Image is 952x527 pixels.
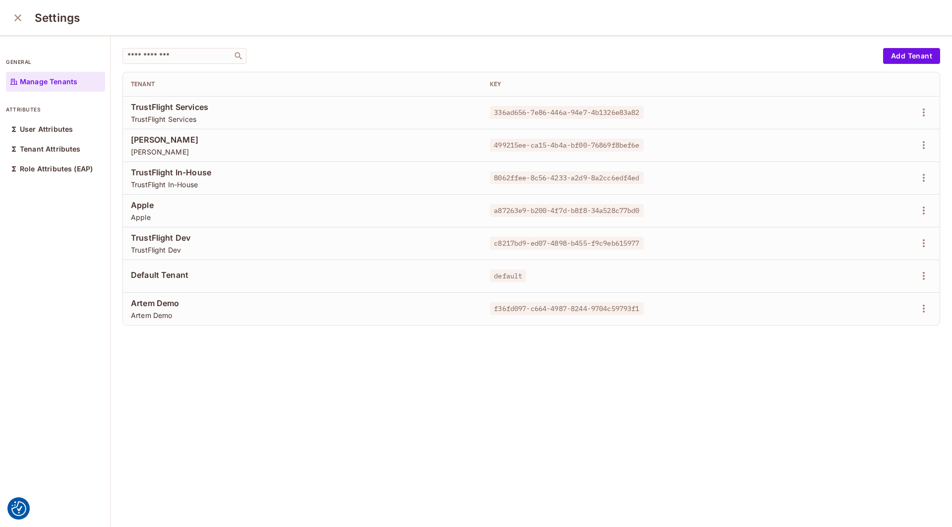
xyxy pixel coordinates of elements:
span: Default Tenant [131,269,474,280]
p: attributes [6,105,105,113]
p: Role Attributes (EAP) [20,165,93,173]
span: TrustFlight Services [131,114,474,124]
button: close [8,8,28,28]
p: Manage Tenants [20,78,77,86]
span: c8217bd9-ed07-4898-b455-f9c9eb615977 [490,237,643,250]
button: Add Tenant [883,48,940,64]
span: 499215ee-ca15-4b4a-bf00-76869f8bef6e [490,139,643,152]
p: User Attributes [20,125,73,133]
span: a87263e9-b200-4f7d-b8f8-34a528c77bd0 [490,204,643,217]
button: Consent Preferences [11,501,26,516]
span: [PERSON_NAME] [131,147,474,157]
span: Artem Demo [131,298,474,309]
div: Tenant [131,80,474,88]
span: TrustFlight In-House [131,167,474,178]
span: TrustFlight Dev [131,245,474,255]
span: 336ad656-7e86-446a-94e7-4b1326e83a82 [490,106,643,119]
span: TrustFlight In-House [131,180,474,189]
h3: Settings [35,11,80,25]
img: Revisit consent button [11,501,26,516]
span: Apple [131,212,474,222]
p: Tenant Attributes [20,145,81,153]
span: Artem Demo [131,311,474,320]
p: general [6,58,105,66]
span: f36fd097-c664-4987-8244-9704c59793f1 [490,302,643,315]
div: Key [490,80,795,88]
span: 8062ffee-8c56-4233-a2d9-8a2cc6edf4ed [490,171,643,184]
span: default [490,269,526,282]
span: [PERSON_NAME] [131,134,474,145]
span: TrustFlight Dev [131,232,474,243]
span: Apple [131,200,474,211]
span: TrustFlight Services [131,102,474,112]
